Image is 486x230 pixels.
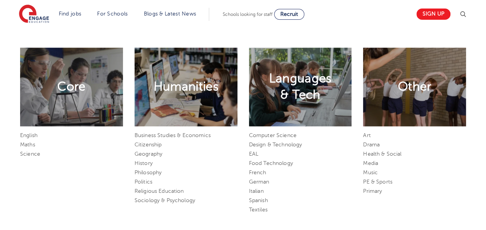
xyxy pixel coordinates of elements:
a: For Schools [97,11,128,17]
a: Sociology & Psychology [135,197,195,203]
a: Citizenship [135,142,162,148]
a: Philosophy [135,170,162,175]
a: Recruit [274,9,304,20]
h2: Core [57,79,85,95]
h2: Other [398,79,431,95]
a: PE & Sports [363,179,392,185]
a: Art [363,132,370,138]
h2: Humanities [153,79,218,95]
span: Schools looking for staff [223,12,273,17]
a: Science [20,151,40,157]
a: Italian [249,188,264,194]
a: English [20,132,38,138]
a: Primary [363,188,382,194]
span: Recruit [280,11,298,17]
a: Computer Science [249,132,297,138]
h2: Languages & Tech [269,70,331,103]
a: EAL [249,151,258,157]
a: French [249,170,266,175]
a: Blogs & Latest News [144,11,196,17]
a: Business Studies & Economics [135,132,211,138]
a: Politics [135,179,152,185]
a: Maths [20,142,35,148]
a: Spanish [249,197,268,203]
a: Design & Technology [249,142,302,148]
a: Food Technology [249,160,293,166]
a: German [249,179,269,185]
a: History [135,160,153,166]
a: Health & Social [363,151,401,157]
a: Geography [135,151,162,157]
a: Religious Education [135,188,184,194]
img: Engage Education [19,5,49,24]
a: Textiles [249,207,268,213]
a: Sign up [416,9,450,20]
a: Find jobs [59,11,82,17]
a: Music [363,170,378,175]
a: Drama [363,142,380,148]
a: Media [363,160,378,166]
